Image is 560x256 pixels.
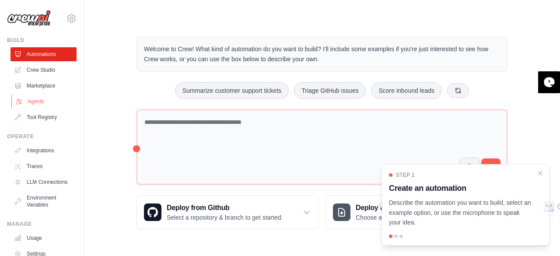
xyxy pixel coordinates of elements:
p: Welcome to Crew! What kind of automation do you want to build? I'll include some examples if you'... [144,44,500,64]
a: Traces [10,159,77,173]
img: Logo [7,10,51,27]
button: Triage GitHub issues [294,82,366,99]
a: Usage [10,231,77,245]
p: Describe the automation you want to build, select an example option, or use the microphone to spe... [389,198,532,228]
p: Select a repository & branch to get started. [167,213,283,222]
a: Automations [10,47,77,61]
iframe: Chat Widget [516,214,560,256]
h3: Deploy from zip file [356,203,430,213]
h3: Deploy from Github [167,203,283,213]
div: Build [7,37,77,44]
button: Score inbound leads [371,82,442,99]
a: Integrations [10,144,77,158]
p: Choose a zip file to upload. [356,213,430,222]
div: Manage [7,221,77,228]
button: Summarize customer support tickets [175,82,289,99]
a: Environment Variables [10,191,77,212]
a: Crew Studio [10,63,77,77]
h3: Create an automation [389,182,532,194]
a: LLM Connections [10,175,77,189]
a: Agents [11,95,77,109]
span: Step 1 [396,172,415,179]
button: Close walkthrough [537,170,544,177]
a: Tool Registry [10,110,77,124]
div: Operate [7,133,77,140]
a: Marketplace [10,79,77,93]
